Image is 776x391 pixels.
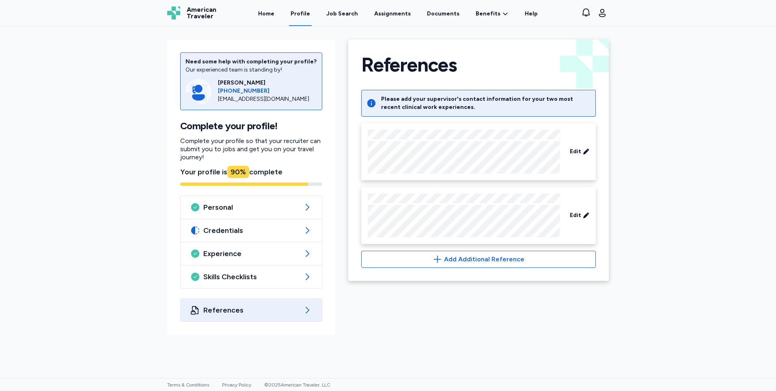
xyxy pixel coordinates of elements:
p: Complete your profile so that your recruiter can submit you to jobs and get you on your travel jo... [180,137,322,161]
a: [PHONE_NUMBER] [218,87,317,95]
span: © 2025 American Traveler, LLC [264,382,330,388]
h1: Complete your profile! [180,120,322,132]
div: Our experienced team is standing by! [185,66,317,74]
span: Edit [570,148,581,156]
span: American Traveler [187,7,216,20]
img: Consultant [185,79,211,105]
img: Logo [167,7,180,20]
div: Need some help with completing your profile? [185,58,317,66]
div: Edit [361,123,596,180]
h1: References [361,52,457,77]
div: 90 % [227,166,249,178]
div: [EMAIL_ADDRESS][DOMAIN_NAME] [218,95,317,103]
a: Profile [289,1,312,26]
span: Benefits [476,10,500,18]
button: Add Additional Reference [361,251,596,268]
span: Credentials [203,226,299,235]
div: Job Search [326,10,358,18]
a: Terms & Conditions [167,382,209,388]
a: Privacy Policy [222,382,251,388]
div: Please add your supervisor's contact information for your two most recent clinical work experiences. [381,95,591,111]
span: Personal [203,202,299,212]
a: Benefits [476,10,509,18]
span: Add Additional Reference [444,254,524,264]
span: Experience [203,249,299,258]
div: Your profile is complete [180,166,322,178]
div: Edit [361,187,596,244]
div: [PERSON_NAME] [218,79,317,87]
span: Skills Checklists [203,272,299,282]
span: References [203,305,299,315]
span: Edit [570,211,581,219]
